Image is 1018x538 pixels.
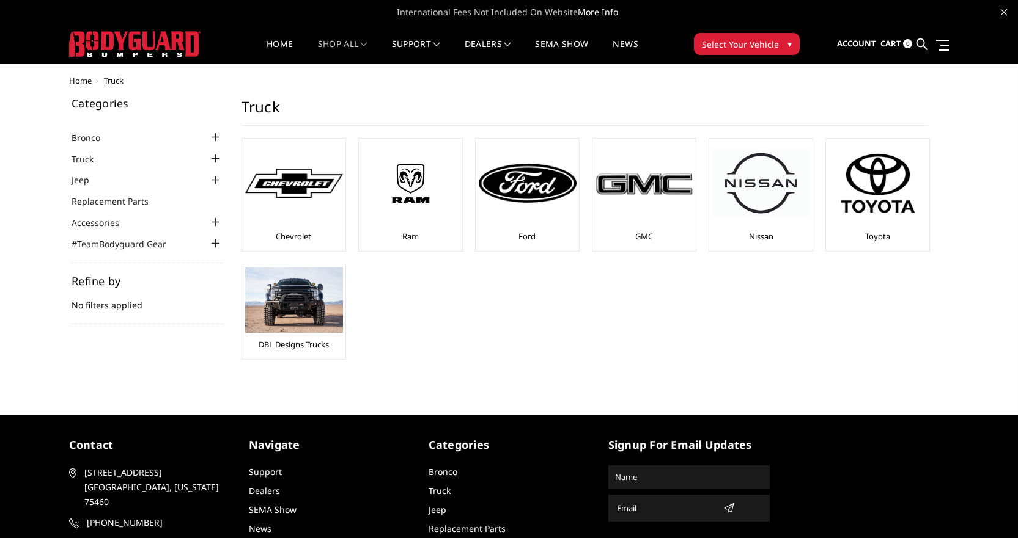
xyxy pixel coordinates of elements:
h5: contact [69,437,231,453]
img: BODYGUARD BUMPERS [69,31,201,57]
a: Truck [429,485,451,496]
h5: Categories [429,437,590,453]
a: Toyota [865,231,890,242]
span: ▾ [787,37,792,50]
a: Home [267,40,293,64]
button: Select Your Vehicle [694,33,800,55]
a: Nissan [749,231,773,242]
a: Ford [518,231,536,242]
a: shop all [318,40,367,64]
h5: Navigate [249,437,410,453]
a: News [249,523,271,534]
span: Truck [104,75,124,86]
a: News [613,40,638,64]
a: Dealers [249,485,280,496]
a: Cart 0 [880,27,912,60]
a: GMC [635,231,653,242]
a: SEMA Show [249,504,297,515]
a: SEMA Show [535,40,588,64]
a: Chevrolet [276,231,311,242]
a: Jeep [72,173,105,186]
a: #TeamBodyguard Gear [72,238,182,250]
h1: Truck [242,98,929,126]
a: Replacement Parts [72,195,164,208]
a: Replacement Parts [429,523,506,534]
a: Ram [402,231,419,242]
a: Support [392,40,440,64]
a: Bronco [429,466,457,478]
a: Home [69,75,92,86]
a: [PHONE_NUMBER] [69,515,231,530]
input: Name [610,467,768,487]
span: Cart [880,38,901,49]
a: Dealers [465,40,511,64]
span: 0 [903,39,912,48]
a: Bronco [72,131,116,144]
a: Truck [72,153,109,165]
span: Account [837,38,876,49]
span: Select Your Vehicle [702,38,779,51]
a: Account [837,27,876,60]
a: Jeep [429,504,446,515]
h5: Refine by [72,275,223,286]
h5: signup for email updates [608,437,770,453]
a: DBL Designs Trucks [259,339,329,350]
input: Email [612,498,718,518]
h5: Categories [72,98,223,109]
a: More Info [578,6,618,18]
a: Accessories [72,216,135,229]
span: [PHONE_NUMBER] [87,515,229,530]
div: No filters applied [72,275,223,324]
span: [STREET_ADDRESS] [GEOGRAPHIC_DATA], [US_STATE] 75460 [84,465,226,509]
a: Support [249,466,282,478]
